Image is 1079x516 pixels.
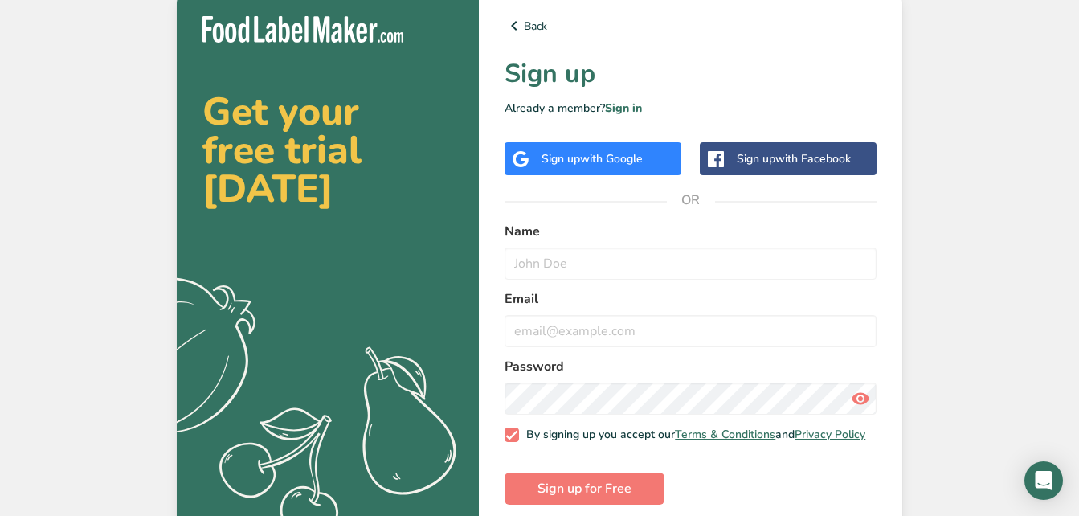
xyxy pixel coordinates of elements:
[605,100,642,116] a: Sign in
[505,357,877,376] label: Password
[537,479,631,498] span: Sign up for Free
[505,55,877,93] h1: Sign up
[519,428,866,442] span: By signing up you accept our and
[505,289,877,309] label: Email
[775,151,851,166] span: with Facebook
[202,92,453,208] h2: Get your free trial [DATE]
[795,427,865,442] a: Privacy Policy
[1024,461,1063,500] div: Open Intercom Messenger
[505,248,877,280] input: John Doe
[542,150,643,167] div: Sign up
[202,16,403,43] img: Food Label Maker
[737,150,851,167] div: Sign up
[505,315,877,347] input: email@example.com
[505,16,877,35] a: Back
[580,151,643,166] span: with Google
[505,100,877,117] p: Already a member?
[505,473,664,505] button: Sign up for Free
[505,222,877,241] label: Name
[667,176,715,224] span: OR
[675,427,775,442] a: Terms & Conditions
